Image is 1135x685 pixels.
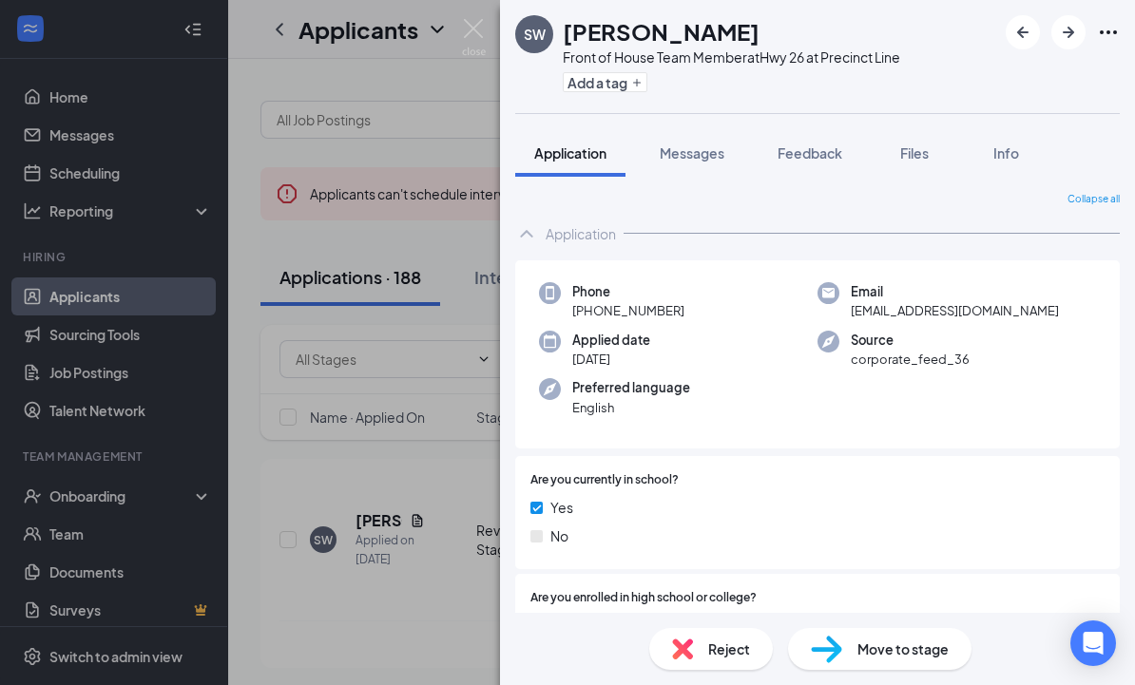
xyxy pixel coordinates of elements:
[550,525,568,546] span: No
[546,224,616,243] div: Application
[851,331,970,350] span: Source
[1011,21,1034,44] svg: ArrowLeftNew
[563,15,760,48] h1: [PERSON_NAME]
[534,144,606,162] span: Application
[572,378,690,397] span: Preferred language
[1070,620,1116,666] div: Open Intercom Messenger
[530,589,757,607] span: Are you enrolled in high school or college?
[524,25,546,44] div: SW
[550,497,573,518] span: Yes
[563,48,900,67] div: Front of House Team Member at Hwy 26 at Precinct Line
[1006,15,1040,49] button: ArrowLeftNew
[515,222,538,245] svg: ChevronUp
[851,350,970,369] span: corporate_feed_36
[1057,21,1080,44] svg: ArrowRight
[572,301,684,320] span: [PHONE_NUMBER]
[900,144,929,162] span: Files
[631,77,643,88] svg: Plus
[660,144,724,162] span: Messages
[572,398,690,417] span: English
[530,471,679,489] span: Are you currently in school?
[572,350,650,369] span: [DATE]
[1051,15,1086,49] button: ArrowRight
[1097,21,1120,44] svg: Ellipses
[572,282,684,301] span: Phone
[563,72,647,92] button: PlusAdd a tag
[1068,192,1120,207] span: Collapse all
[851,301,1059,320] span: [EMAIL_ADDRESS][DOMAIN_NAME]
[993,144,1019,162] span: Info
[708,638,750,659] span: Reject
[778,144,842,162] span: Feedback
[572,331,650,350] span: Applied date
[851,282,1059,301] span: Email
[857,638,949,659] span: Move to stage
